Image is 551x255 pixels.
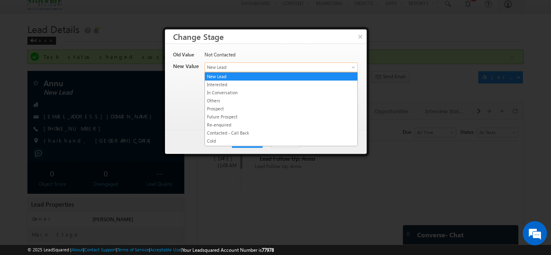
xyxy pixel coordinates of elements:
textarea: Type your message and hit 'Enter' [10,75,147,191]
img: d_60004797649_company_0_60004797649 [14,42,34,53]
a: About [71,247,83,252]
a: Terms of Service [117,247,149,252]
a: New Lead [205,73,357,80]
span: 77978 [262,247,274,253]
a: New Lead [205,62,358,72]
a: Prospect [205,105,357,112]
a: Portal Link Shared [205,145,357,153]
a: Future Prospect [205,113,357,120]
button: × [354,29,367,44]
h3: Change Stage [173,29,367,44]
div: New Value [173,62,200,74]
span: New Lead [205,64,331,71]
a: Interested [205,81,357,88]
ul: New Lead [205,72,358,146]
a: In Conversation [205,89,357,96]
span: © 2025 LeadSquared | | | | | [27,246,274,254]
div: Old Value [173,51,200,62]
a: Cold [205,137,357,145]
div: Chat with us now [42,42,136,53]
a: Contacted - Call Back [205,129,357,137]
span: Your Leadsquared Account Number is [182,247,274,253]
div: Not Contacted [205,51,357,62]
a: Others [205,97,357,104]
a: Contact Support [84,247,116,252]
a: Re-enquired [205,121,357,129]
div: Minimize live chat window [132,4,152,23]
a: Acceptable Use [150,247,181,252]
em: Start Chat [110,198,146,209]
